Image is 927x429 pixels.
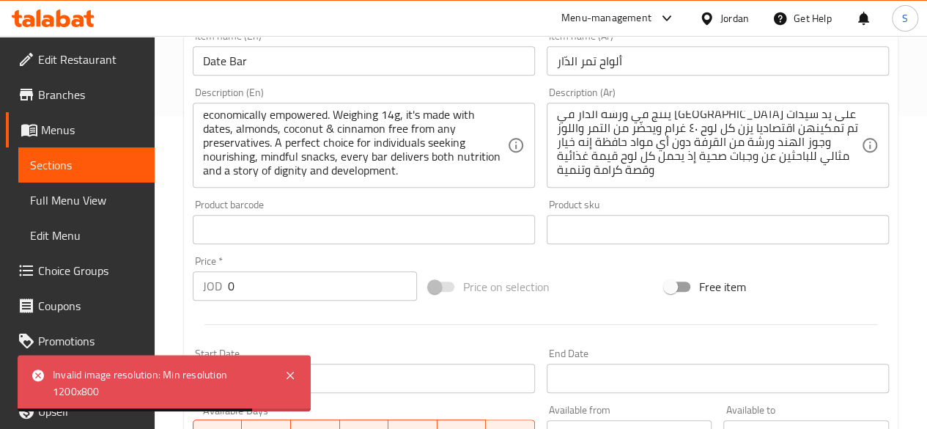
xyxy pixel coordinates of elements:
[902,10,908,26] span: S
[6,112,155,147] a: Menus
[547,46,889,76] input: Enter name Ar
[30,227,143,244] span: Edit Menu
[6,323,155,359] a: Promotions
[38,297,143,315] span: Coupons
[193,215,535,244] input: Please enter product barcode
[6,42,155,77] a: Edit Restaurant
[193,46,535,76] input: Enter name En
[557,111,861,180] textarea: يصنع لوح التمر محليا باستخدام مكونات موسمية من مزارع مدعومة من دار [PERSON_NAME] وجبة خفيفة صحية ...
[6,253,155,288] a: Choice Groups
[6,77,155,112] a: Branches
[6,288,155,323] a: Coupons
[6,394,155,429] a: Upsell
[41,121,143,139] span: Menus
[6,359,155,394] a: Menu disclaimer
[699,278,746,296] span: Free item
[228,271,417,301] input: Please enter price
[561,10,651,27] div: Menu-management
[720,10,749,26] div: Jordan
[30,156,143,174] span: Sections
[18,218,155,253] a: Edit Menu
[38,403,143,420] span: Upsell
[18,147,155,183] a: Sections
[203,111,507,180] textarea: The Addar Date Bar is locally produced, healthy and delicious snack made with seasonal ingredient...
[38,51,143,68] span: Edit Restaurant
[463,278,550,296] span: Price on selection
[18,183,155,218] a: Full Menu View
[547,215,889,244] input: Please enter product sku
[38,86,143,103] span: Branches
[30,191,143,209] span: Full Menu View
[38,262,143,279] span: Choice Groups
[203,277,222,295] p: JOD
[38,332,143,350] span: Promotions
[53,367,270,400] div: Invalid image resolution: Min resolution 1200x800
